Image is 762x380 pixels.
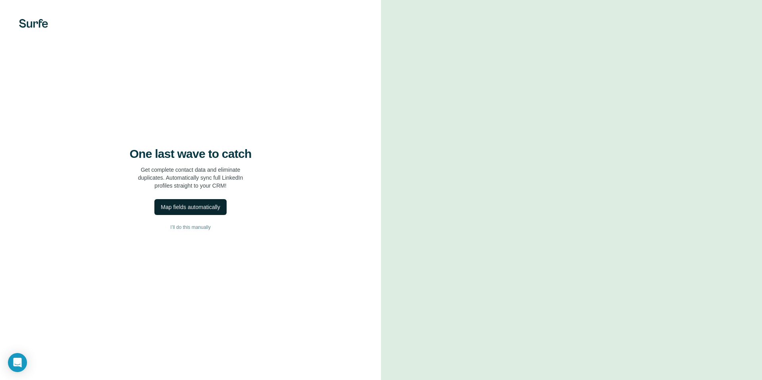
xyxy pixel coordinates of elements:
[170,224,210,231] span: I’ll do this manually
[19,19,48,28] img: Surfe's logo
[130,147,252,161] h4: One last wave to catch
[161,203,220,211] div: Map fields automatically
[154,199,226,215] button: Map fields automatically
[138,166,243,190] p: Get complete contact data and eliminate duplicates. Automatically sync full LinkedIn profiles str...
[8,353,27,372] div: Open Intercom Messenger
[16,221,365,233] button: I’ll do this manually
